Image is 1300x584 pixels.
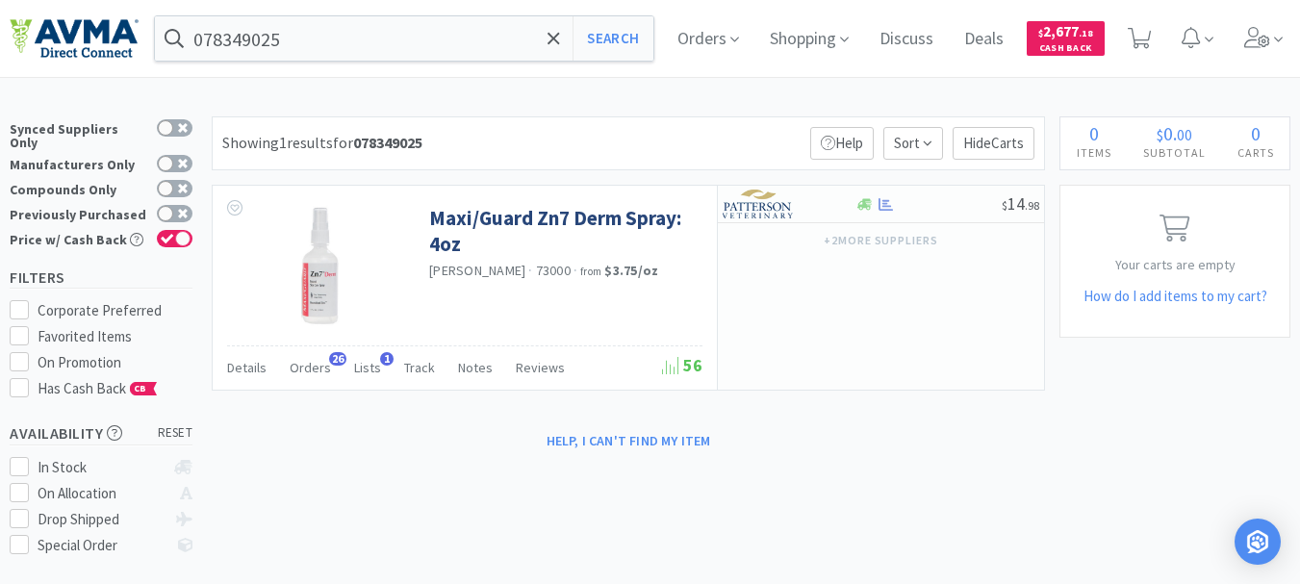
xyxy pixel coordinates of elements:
div: Price w/ Cash Back [10,230,147,246]
span: 00 [1177,125,1192,144]
button: Search [573,16,652,61]
span: 0 [1163,121,1173,145]
span: Cash Back [1038,43,1093,56]
button: Help, I can't find my item [535,424,723,457]
div: On Promotion [38,351,193,374]
span: 26 [329,352,346,366]
div: Drop Shipped [38,508,166,531]
span: reset [158,423,193,444]
button: +2more suppliers [814,227,948,254]
span: . 18 [1079,27,1093,39]
h5: How do I add items to my cart? [1060,285,1289,308]
span: $ [1002,198,1007,213]
strong: $3.75 / oz [604,262,658,279]
span: 73000 [536,262,571,279]
span: · [574,262,577,279]
a: [PERSON_NAME] [429,262,525,279]
div: Previously Purchased [10,205,147,221]
span: Orders [290,359,331,376]
span: 0 [1089,121,1099,145]
a: $2,677.18Cash Back [1027,13,1105,64]
span: Details [227,359,267,376]
span: . 98 [1025,198,1039,213]
span: 2,677 [1038,22,1093,40]
div: In Stock [38,456,166,479]
span: 56 [662,354,702,376]
span: · [528,262,532,279]
span: Reviews [516,359,565,376]
p: Help [810,127,874,160]
h4: Carts [1221,143,1289,162]
div: . [1127,124,1221,143]
span: Lists [354,359,381,376]
div: Manufacturers Only [10,155,147,171]
a: Deals [956,31,1011,48]
h5: Filters [10,267,192,289]
div: Compounds Only [10,180,147,196]
span: $ [1038,27,1043,39]
h4: Items [1060,143,1127,162]
input: Search by item, sku, manufacturer, ingredient, size... [155,16,653,61]
span: 14 [1002,192,1039,215]
span: from [580,265,601,278]
a: Discuss [872,31,941,48]
span: CB [131,383,150,394]
div: Showing 1 results [222,131,422,156]
img: a77c0304da4842e599044d2522c679ce_88148.jpeg [301,205,345,330]
p: Your carts are empty [1060,254,1289,275]
h4: Subtotal [1127,143,1221,162]
span: 1 [380,352,394,366]
div: On Allocation [38,482,166,505]
span: 0 [1251,121,1261,145]
span: Notes [458,359,493,376]
div: Open Intercom Messenger [1235,519,1281,565]
span: Sort [883,127,943,160]
img: e4e33dab9f054f5782a47901c742baa9_102.png [10,18,139,59]
div: Corporate Preferred [38,299,193,322]
span: for [333,133,422,152]
img: f5e969b455434c6296c6d81ef179fa71_3.png [723,190,795,218]
div: Special Order [38,534,166,557]
a: Maxi/Guard Zn7 Derm Spray: 4oz [429,205,698,258]
p: Hide Carts [953,127,1034,160]
strong: 078349025 [353,133,422,152]
h5: Availability [10,422,192,444]
div: Synced Suppliers Only [10,119,147,149]
span: Has Cash Back [38,379,158,397]
div: Favorited Items [38,325,193,348]
span: Track [404,359,435,376]
span: $ [1157,125,1163,144]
